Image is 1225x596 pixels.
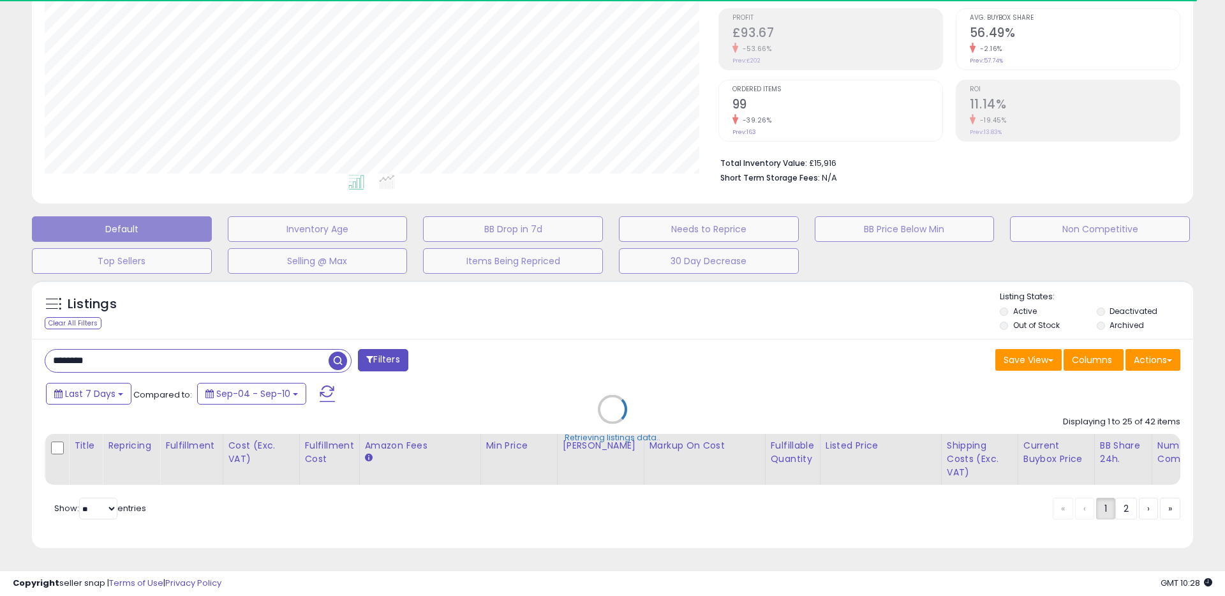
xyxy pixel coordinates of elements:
[970,128,1002,136] small: Prev: 13.83%
[565,431,660,443] div: Retrieving listings data..
[822,172,837,184] span: N/A
[1010,216,1190,242] button: Non Competitive
[165,577,221,589] a: Privacy Policy
[228,248,408,274] button: Selling @ Max
[32,216,212,242] button: Default
[732,128,756,136] small: Prev: 163
[970,97,1180,114] h2: 11.14%
[976,115,1007,125] small: -19.45%
[423,216,603,242] button: BB Drop in 7d
[423,248,603,274] button: Items Being Repriced
[1161,577,1212,589] span: 2025-09-18 10:28 GMT
[720,172,820,183] b: Short Term Storage Fees:
[619,216,799,242] button: Needs to Reprice
[815,216,995,242] button: BB Price Below Min
[976,44,1002,54] small: -2.16%
[619,248,799,274] button: 30 Day Decrease
[970,57,1003,64] small: Prev: 57.74%
[732,97,942,114] h2: 99
[970,86,1180,93] span: ROI
[738,44,772,54] small: -53.66%
[109,577,163,589] a: Terms of Use
[13,577,221,590] div: seller snap | |
[738,115,772,125] small: -39.26%
[732,86,942,93] span: Ordered Items
[720,158,807,168] b: Total Inventory Value:
[970,15,1180,22] span: Avg. Buybox Share
[970,26,1180,43] h2: 56.49%
[32,248,212,274] button: Top Sellers
[720,154,1171,170] li: £15,916
[228,216,408,242] button: Inventory Age
[732,26,942,43] h2: £93.67
[13,577,59,589] strong: Copyright
[732,15,942,22] span: Profit
[732,57,761,64] small: Prev: £202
